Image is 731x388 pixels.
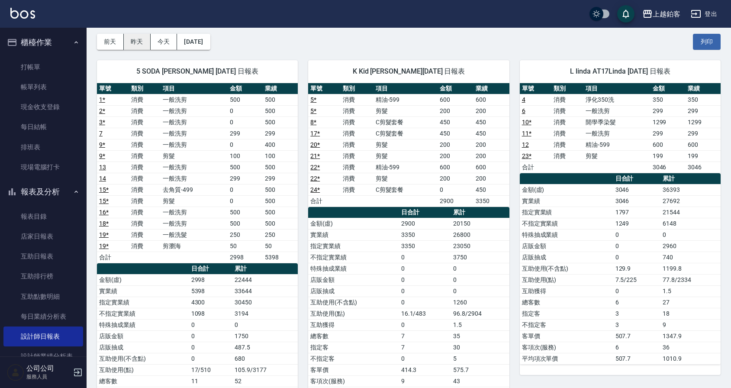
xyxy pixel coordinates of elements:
[613,173,661,184] th: 日合計
[97,297,189,308] td: 指定實業績
[129,162,161,173] td: 消費
[660,330,721,342] td: 1347.9
[232,285,298,297] td: 33644
[228,162,263,173] td: 500
[613,330,661,342] td: 507.7
[451,274,509,285] td: 0
[97,83,298,263] table: a dense table
[232,308,298,319] td: 3194
[520,240,613,252] td: 店販金額
[399,319,451,330] td: 0
[99,164,106,171] a: 13
[263,229,298,240] td: 250
[438,83,473,94] th: 金額
[129,139,161,150] td: 消費
[308,297,399,308] td: 互助使用(不含點)
[228,240,263,252] td: 50
[520,184,613,195] td: 金額(虛)
[228,173,263,184] td: 299
[583,150,650,162] td: 剪髮
[263,116,298,128] td: 500
[686,150,721,162] td: 199
[520,342,613,353] td: 客項次(服務)
[520,308,613,319] td: 指定客
[374,173,438,184] td: 剪髮
[613,274,661,285] td: 7.5/225
[374,116,438,128] td: C剪髮套餐
[374,150,438,162] td: 剪髮
[399,207,451,218] th: 日合計
[341,162,373,173] td: 消費
[650,128,686,139] td: 299
[438,162,473,173] td: 600
[228,252,263,263] td: 2998
[308,319,399,330] td: 互助獲得
[399,353,451,364] td: 0
[374,162,438,173] td: 精油-599
[3,287,83,307] a: 互助點數明細
[189,263,233,275] th: 日合計
[232,297,298,308] td: 30450
[583,105,650,116] td: 一般洗剪
[161,162,228,173] td: 一般洗剪
[613,184,661,195] td: 3046
[399,218,451,229] td: 2900
[660,240,721,252] td: 2960
[129,128,161,139] td: 消費
[399,274,451,285] td: 0
[399,297,451,308] td: 0
[189,353,233,364] td: 0
[7,364,24,381] img: Person
[399,229,451,240] td: 3350
[308,308,399,319] td: 互助使用(點)
[374,139,438,150] td: 剪髮
[660,319,721,330] td: 9
[451,218,509,229] td: 20150
[228,150,263,162] td: 100
[3,327,83,346] a: 設計師日報表
[3,117,83,137] a: 每日結帳
[129,105,161,116] td: 消費
[189,285,233,297] td: 5398
[3,157,83,177] a: 現場電腦打卡
[228,128,263,139] td: 299
[263,252,298,263] td: 5398
[660,263,721,274] td: 1199.8
[341,128,373,139] td: 消費
[161,240,228,252] td: 剪瀏海
[473,105,509,116] td: 200
[263,94,298,105] td: 500
[520,353,613,364] td: 平均項次單價
[3,346,83,366] a: 設計師業績分析表
[228,195,263,207] td: 0
[451,285,509,297] td: 0
[660,274,721,285] td: 77.8/2334
[686,139,721,150] td: 600
[129,116,161,128] td: 消費
[161,173,228,184] td: 一般洗剪
[451,207,509,218] th: 累計
[26,373,71,381] p: 服務人員
[263,83,298,94] th: 業績
[451,308,509,319] td: 96.8/2904
[551,94,583,105] td: 消費
[263,207,298,218] td: 500
[263,139,298,150] td: 400
[3,226,83,246] a: 店家日報表
[3,31,83,54] button: 櫃檯作業
[438,105,473,116] td: 200
[520,162,552,173] td: 合計
[10,8,35,19] img: Logo
[263,240,298,252] td: 50
[520,252,613,263] td: 店販抽成
[99,175,106,182] a: 14
[3,97,83,117] a: 現金收支登錄
[99,130,103,137] a: 7
[97,308,189,319] td: 不指定實業績
[341,105,373,116] td: 消費
[189,342,233,353] td: 0
[129,240,161,252] td: 消費
[399,240,451,252] td: 3350
[451,319,509,330] td: 1.5
[3,246,83,266] a: 互助日報表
